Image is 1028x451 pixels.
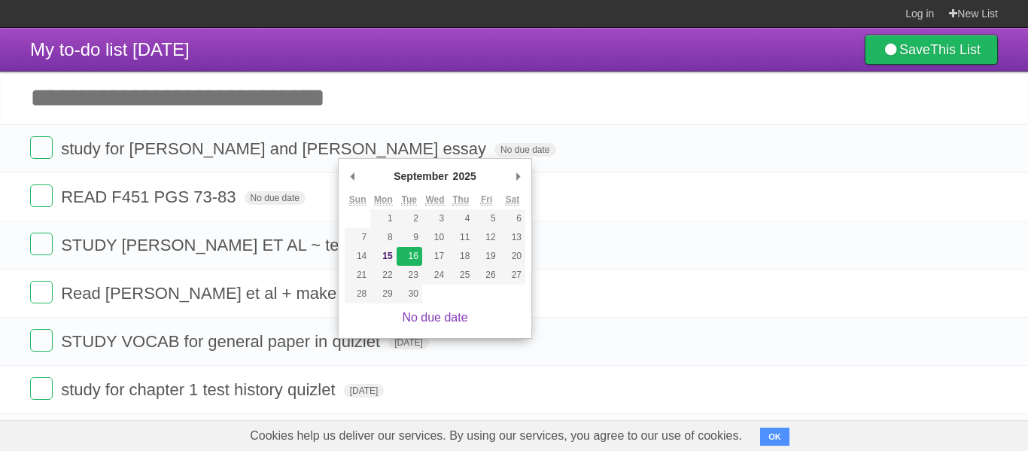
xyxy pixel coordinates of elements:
button: 20 [500,247,525,266]
button: 9 [397,228,422,247]
span: STUDY [PERSON_NAME] ET AL ~ test [DATE] [61,236,412,254]
label: Done [30,329,53,352]
span: READ F451 PGS 73-83 [61,187,239,206]
button: Next Month [510,165,525,187]
a: No due date [402,311,467,324]
label: Done [30,377,53,400]
button: 2 [397,209,422,228]
button: 8 [370,228,396,247]
button: Previous Month [345,165,360,187]
button: 6 [500,209,525,228]
span: [DATE] [388,336,429,349]
abbr: Thursday [452,194,469,206]
button: 17 [422,247,448,266]
button: 21 [345,266,370,285]
button: 27 [500,266,525,285]
button: 22 [370,266,396,285]
button: OK [760,428,789,446]
button: 10 [422,228,448,247]
button: 4 [448,209,473,228]
label: Done [30,136,53,159]
button: 26 [473,266,499,285]
abbr: Tuesday [401,194,416,206]
button: 18 [448,247,473,266]
button: 5 [473,209,499,228]
span: Cookies help us deliver our services. By using our services, you agree to our use of cookies. [235,421,757,451]
a: SaveThis List [865,35,998,65]
button: 11 [448,228,473,247]
abbr: Saturday [506,194,520,206]
label: Done [30,281,53,303]
span: No due date [494,143,555,157]
button: 19 [473,247,499,266]
b: This List [930,42,981,57]
abbr: Wednesday [425,194,444,206]
button: 13 [500,228,525,247]
span: No due date [245,191,306,205]
button: 24 [422,266,448,285]
button: 23 [397,266,422,285]
button: 12 [473,228,499,247]
button: 28 [345,285,370,303]
span: [DATE] [344,384,385,398]
button: 29 [370,285,396,303]
button: 30 [397,285,422,303]
button: 1 [370,209,396,228]
label: Done [30,184,53,207]
button: 15 [370,247,396,266]
button: 7 [345,228,370,247]
button: 16 [397,247,422,266]
button: 14 [345,247,370,266]
div: 2025 [451,165,479,187]
span: study for [PERSON_NAME] and [PERSON_NAME] essay [61,139,490,158]
span: study for chapter 1 test history quizlet [61,380,339,399]
span: My to-do list [DATE] [30,39,190,59]
button: 3 [422,209,448,228]
button: 25 [448,266,473,285]
abbr: Friday [481,194,492,206]
span: STUDY VOCAB for general paper in quizlet [61,332,384,351]
abbr: Monday [374,194,393,206]
label: Done [30,233,53,255]
span: Read [PERSON_NAME] et al + make notes [61,284,385,303]
abbr: Sunday [349,194,366,206]
div: September [391,165,450,187]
